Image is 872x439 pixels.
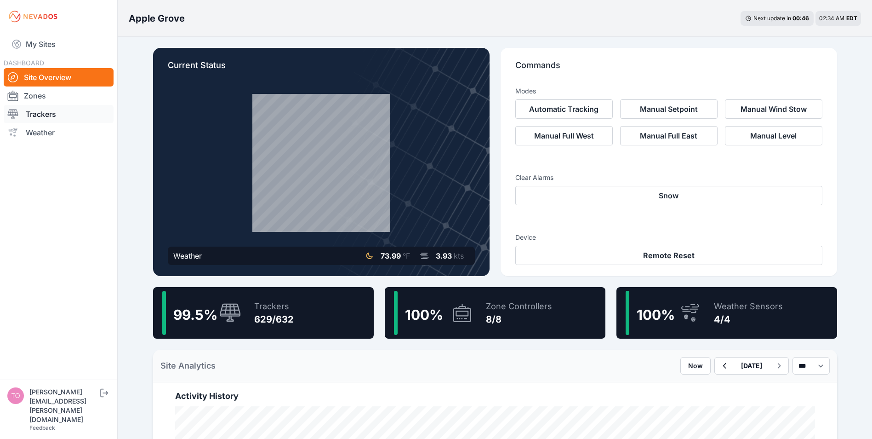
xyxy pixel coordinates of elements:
[515,173,822,182] h3: Clear Alarms
[486,313,552,326] div: 8/8
[515,59,822,79] p: Commands
[4,68,114,87] a: Site Overview
[29,424,55,431] a: Feedback
[129,6,185,30] nav: Breadcrumb
[515,99,613,119] button: Automatic Tracking
[403,251,410,260] span: °F
[175,390,815,403] h2: Activity History
[385,287,605,339] a: 100%Zone Controllers8/8
[846,15,857,22] span: EDT
[616,287,837,339] a: 100%Weather Sensors4/4
[637,306,675,323] span: 100 %
[4,59,44,67] span: DASHBOARD
[405,306,443,323] span: 100 %
[680,357,711,375] button: Now
[515,87,536,96] h3: Modes
[515,186,822,205] button: Snow
[486,300,552,313] div: Zone Controllers
[168,59,475,79] p: Current Status
[173,306,217,323] span: 99.5 %
[725,126,822,145] button: Manual Level
[620,126,718,145] button: Manual Full East
[381,251,401,260] span: 73.99
[714,300,783,313] div: Weather Sensors
[515,126,613,145] button: Manual Full West
[725,99,822,119] button: Manual Wind Stow
[819,15,844,22] span: 02:34 AM
[29,387,98,424] div: [PERSON_NAME][EMAIL_ADDRESS][PERSON_NAME][DOMAIN_NAME]
[4,105,114,123] a: Trackers
[160,359,216,372] h2: Site Analytics
[4,123,114,142] a: Weather
[153,287,374,339] a: 99.5%Trackers629/632
[620,99,718,119] button: Manual Setpoint
[7,387,24,404] img: tomasz.barcz@energix-group.com
[515,233,822,242] h3: Device
[753,15,791,22] span: Next update in
[515,246,822,265] button: Remote Reset
[4,33,114,55] a: My Sites
[254,313,294,326] div: 629/632
[714,313,783,326] div: 4/4
[4,87,114,105] a: Zones
[173,250,202,261] div: Weather
[254,300,294,313] div: Trackers
[129,12,185,25] h3: Apple Grove
[734,358,769,374] button: [DATE]
[454,251,464,260] span: kts
[7,9,59,24] img: Nevados
[436,251,452,260] span: 3.93
[792,15,809,22] div: 00 : 46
